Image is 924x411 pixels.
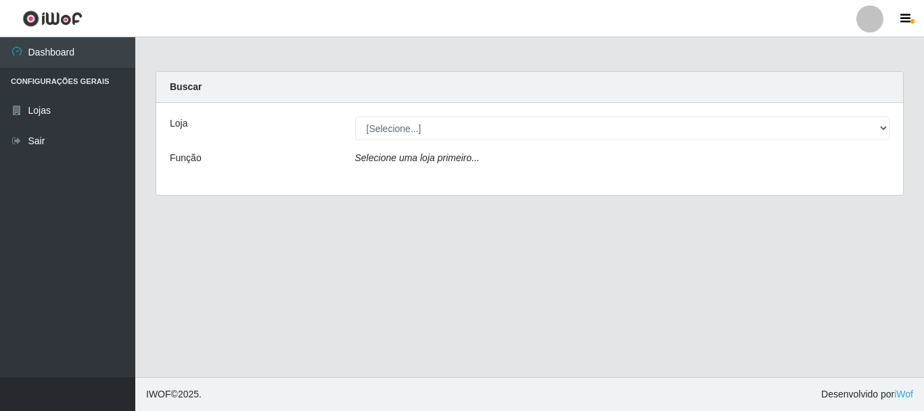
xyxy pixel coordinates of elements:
a: iWof [894,389,913,399]
span: Desenvolvido por [821,387,913,402]
img: CoreUI Logo [22,10,83,27]
label: Loja [170,116,187,131]
span: © 2025 . [146,387,202,402]
label: Função [170,151,202,165]
strong: Buscar [170,81,202,92]
span: IWOF [146,389,171,399]
i: Selecione uma loja primeiro... [355,152,480,163]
